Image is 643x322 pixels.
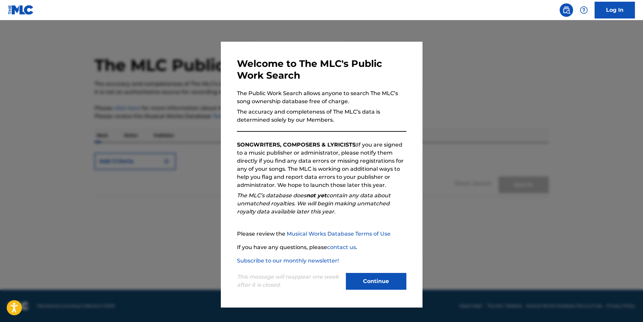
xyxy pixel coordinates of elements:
button: Continue [346,273,406,290]
a: Log In [595,2,635,18]
iframe: Chat Widget [609,290,643,322]
a: Public Search [560,3,573,17]
img: search [562,6,570,14]
p: This message will reappear one week after it is closed. [237,273,342,289]
strong: SONGWRITERS, COMPOSERS & LYRICISTS: [237,142,357,148]
h3: Welcome to The MLC's Public Work Search [237,58,406,81]
p: If you have any questions, please . [237,243,406,251]
div: Help [577,3,591,17]
p: If you are signed to a music publisher or administrator, please notify them directly if you find ... [237,141,406,189]
em: The MLC’s database does contain any data about unmatched royalties. We will begin making unmatche... [237,192,391,215]
p: The accuracy and completeness of The MLC’s data is determined solely by our Members. [237,108,406,124]
img: MLC Logo [8,5,34,15]
p: Please review the [237,230,406,238]
strong: not yet [306,192,326,199]
img: help [580,6,588,14]
a: Musical Works Database Terms of Use [287,231,391,237]
a: contact us [327,244,356,250]
p: The Public Work Search allows anyone to search The MLC’s song ownership database free of charge. [237,89,406,106]
a: Subscribe to our monthly newsletter! [237,257,339,264]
